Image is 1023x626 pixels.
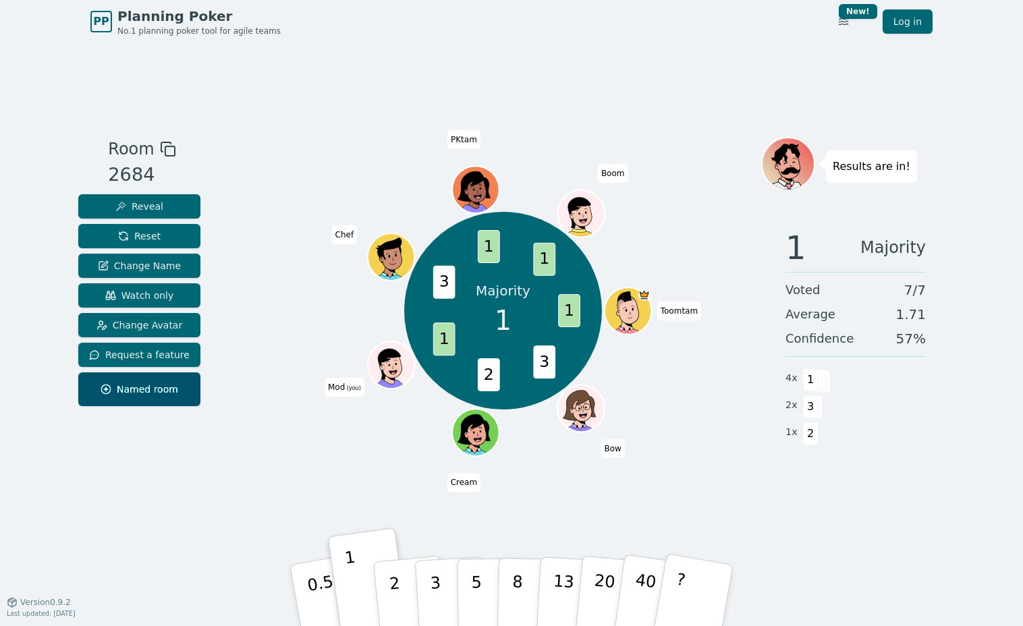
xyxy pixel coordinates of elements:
[96,318,183,332] span: Change Avatar
[433,266,455,299] span: 3
[477,230,499,263] span: 1
[78,343,200,367] button: Request a feature
[803,422,819,445] span: 2
[803,395,819,418] span: 3
[785,231,806,264] span: 1
[476,281,530,300] p: Majority
[785,305,835,324] span: Average
[7,597,71,608] button: Version0.9.2
[785,371,798,386] span: 4 x
[601,439,624,458] span: Click to change your name
[108,161,175,189] div: 2684
[895,305,926,324] span: 1.71
[495,300,511,341] span: 1
[7,610,76,617] span: Last updated: [DATE]
[78,372,200,406] button: Named room
[839,4,877,19] div: New!
[105,289,174,302] span: Watch only
[90,7,281,36] a: PPPlanning PokerNo.1 planning poker tool for agile teams
[657,302,701,320] span: Click to change your name
[785,398,798,413] span: 2 x
[118,229,161,243] span: Reset
[433,322,455,355] span: 1
[558,294,580,327] span: 1
[78,194,200,219] button: Reveal
[533,243,555,276] span: 1
[325,378,364,397] span: Click to change your name
[332,225,358,244] span: Click to change your name
[638,289,649,300] span: Toomtam is the host
[904,281,926,300] span: 7 / 7
[78,224,200,248] button: Reset
[98,259,181,273] span: Change Name
[115,200,163,213] span: Reveal
[883,9,933,34] a: Log in
[108,137,154,161] span: Room
[477,358,499,391] span: 2
[117,7,281,26] span: Planning Poker
[78,254,200,278] button: Change Name
[447,473,480,492] span: Click to change your name
[78,283,200,308] button: Watch only
[101,382,178,396] span: Named room
[78,313,200,337] button: Change Avatar
[833,157,910,176] p: Results are in!
[20,597,71,608] span: Version 0.9.2
[860,231,926,264] span: Majority
[89,348,190,362] span: Request a feature
[368,343,412,387] button: Click to change your avatar
[896,329,926,348] span: 57 %
[345,385,360,391] span: (you)
[117,26,281,36] span: No.1 planning poker tool for agile teams
[343,548,364,621] p: 1
[785,281,821,300] span: Voted
[785,425,798,440] span: 1 x
[93,13,109,30] span: PP
[831,9,856,34] button: New!
[533,345,555,378] span: 3
[803,368,819,391] span: 1
[785,329,854,348] span: Confidence
[598,164,628,183] span: Click to change your name
[447,130,480,148] span: Click to change your name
